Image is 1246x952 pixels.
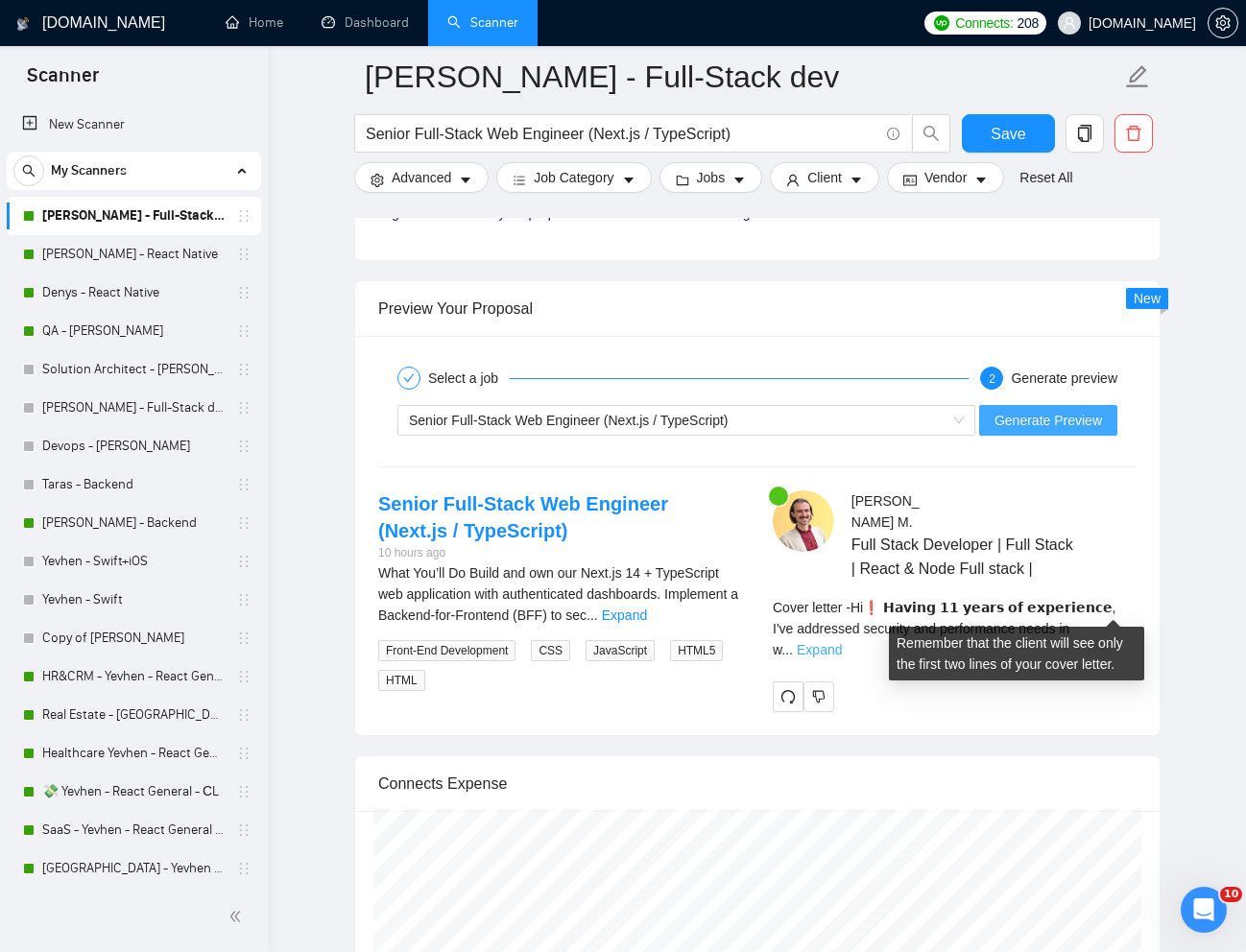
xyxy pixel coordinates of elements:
[42,235,225,274] a: [PERSON_NAME] - React Native
[236,669,252,684] span: holder
[774,689,803,704] span: redo
[934,15,949,31] img: upwork-logo.png
[378,565,738,623] span: What You’ll Do Build and own our Next.js 14 + TypeScript web application with authenticated dashb...
[781,642,793,657] span: ...
[587,607,598,623] span: ...
[676,173,689,187] span: folder
[807,167,842,188] span: Client
[42,504,225,542] a: [PERSON_NAME] - Backend
[236,822,252,838] span: holder
[42,657,225,696] a: HR&CRM - Yevhen - React General - СL
[773,490,834,552] img: c1uRlfXwpBAMZQzrou_T43XaFKhEAC-ie_GEmGJqcWWEjHc6WXNX_uYxuISRY5XTlb
[226,14,283,31] a: homeHome
[228,907,248,926] span: double-left
[786,173,800,187] span: user
[1066,125,1103,142] span: copy
[797,642,842,657] a: Expand
[42,849,225,888] a: [GEOGRAPHIC_DATA] - Yevhen - React General - СL
[770,162,879,193] button: userClientcaret-down
[42,619,225,657] a: Copy of [PERSON_NAME]
[42,427,225,465] a: Devops - [PERSON_NAME]
[851,493,920,530] span: [PERSON_NAME] M .
[236,439,252,454] span: holder
[1125,64,1150,89] span: edit
[1115,125,1152,142] span: delete
[42,773,225,811] a: 💸 Yevhen - React General - СL
[378,756,1137,811] div: Connects Expense
[366,122,878,146] input: Search Freelance Jobs...
[974,173,988,187] span: caret-down
[531,640,570,661] span: CSS
[236,285,252,300] span: holder
[955,12,1013,34] span: Connects:
[392,167,451,188] span: Advanced
[1018,12,1039,34] span: 208
[670,640,723,661] span: HTML5
[1181,887,1227,933] iframe: Intercom live chat
[989,372,995,386] span: 2
[236,477,252,492] span: holder
[322,14,409,31] a: dashboardDashboard
[534,167,613,188] span: Job Category
[236,631,252,646] span: holder
[42,542,225,581] a: Yevhen - Swift+iOS
[1011,367,1117,390] div: Generate preview
[42,350,225,389] a: Solution Architect - [PERSON_NAME]
[659,162,763,193] button: folderJobscaret-down
[1208,15,1238,31] a: setting
[236,208,252,224] span: holder
[14,164,43,178] span: search
[459,173,472,187] span: caret-down
[12,61,114,102] span: Scanner
[913,125,949,142] span: search
[7,106,261,144] li: New Scanner
[602,607,647,623] a: Expand
[851,533,1080,581] span: Full Stack Developer | Full Stack | React & Node Full stack |
[236,515,252,531] span: holder
[732,173,746,187] span: caret-down
[994,410,1102,431] span: Generate Preview
[236,707,252,723] span: holder
[42,197,225,235] a: [PERSON_NAME] - Full-Stack dev
[236,592,252,607] span: holder
[924,167,967,188] span: Vendor
[1063,16,1076,30] span: user
[496,162,651,193] button: barsJob Categorycaret-down
[236,400,252,416] span: holder
[378,640,515,661] span: Front-End Development
[365,53,1121,101] input: Scanner name...
[236,554,252,569] span: holder
[1019,167,1072,188] a: Reset All
[236,362,252,377] span: holder
[513,173,526,187] span: bars
[773,681,803,712] button: redo
[42,581,225,619] a: Yevhen - Swift
[236,784,252,799] span: holder
[887,162,1004,193] button: idcardVendorcaret-down
[962,114,1055,153] button: Save
[903,173,917,187] span: idcard
[1220,887,1242,902] span: 10
[428,367,510,390] div: Select a job
[378,544,742,562] div: 10 hours ago
[1066,114,1104,153] button: copy
[812,689,826,704] span: dislike
[236,323,252,339] span: holder
[236,746,252,761] span: holder
[773,597,1137,660] div: Remember that the client will see only the first two lines of your cover letter.
[354,162,489,193] button: settingAdvancedcaret-down
[912,114,950,153] button: search
[403,372,415,384] span: check
[887,128,899,140] span: info-circle
[697,167,726,188] span: Jobs
[979,405,1117,436] button: Generate Preview
[16,9,30,39] img: logo
[447,14,518,31] a: searchScanner
[1134,291,1161,306] span: New
[42,811,225,849] a: SaaS - Yevhen - React General - СL
[42,274,225,312] a: Denys - React Native
[42,465,225,504] a: Taras - Backend
[622,173,635,187] span: caret-down
[42,312,225,350] a: QA - [PERSON_NAME]
[850,173,863,187] span: caret-down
